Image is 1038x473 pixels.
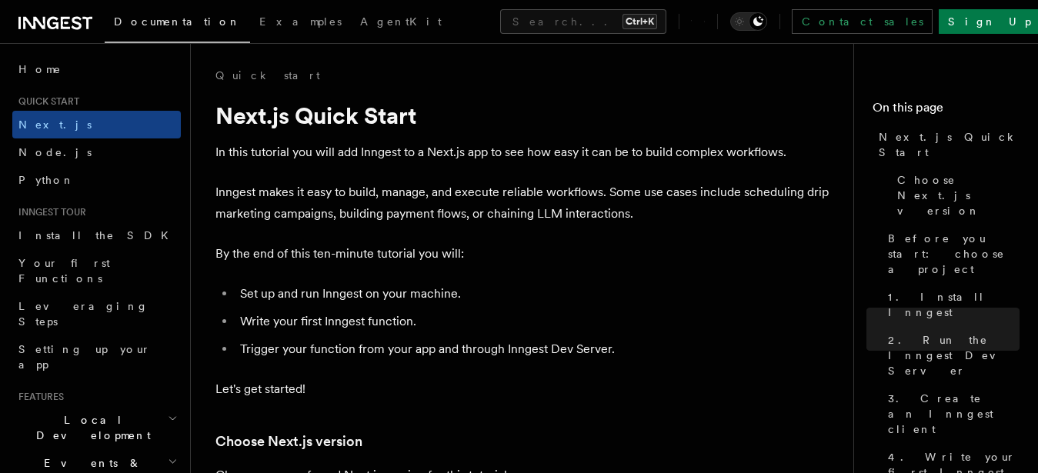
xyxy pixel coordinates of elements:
[18,257,110,285] span: Your first Functions
[897,172,1020,218] span: Choose Next.js version
[12,95,79,108] span: Quick start
[18,343,151,371] span: Setting up your app
[882,385,1020,443] a: 3. Create an Inngest client
[215,243,831,265] p: By the end of this ten-minute tutorial you will:
[891,166,1020,225] a: Choose Next.js version
[215,102,831,129] h1: Next.js Quick Start
[215,142,831,163] p: In this tutorial you will add Inngest to a Next.js app to see how easy it can be to build complex...
[250,5,351,42] a: Examples
[888,289,1020,320] span: 1. Install Inngest
[882,326,1020,385] a: 2. Run the Inngest Dev Server
[500,9,666,34] button: Search...Ctrl+K
[360,15,442,28] span: AgentKit
[12,222,181,249] a: Install the SDK
[12,292,181,335] a: Leveraging Steps
[12,391,64,403] span: Features
[215,182,831,225] p: Inngest makes it easy to build, manage, and execute reliable workflows. Some use cases include sc...
[114,15,241,28] span: Documentation
[215,431,362,452] a: Choose Next.js version
[12,412,168,443] span: Local Development
[18,118,92,131] span: Next.js
[351,5,451,42] a: AgentKit
[259,15,342,28] span: Examples
[235,311,831,332] li: Write your first Inngest function.
[888,332,1020,378] span: 2. Run the Inngest Dev Server
[12,138,181,166] a: Node.js
[888,231,1020,277] span: Before you start: choose a project
[12,111,181,138] a: Next.js
[888,391,1020,437] span: 3. Create an Inngest client
[12,249,181,292] a: Your first Functions
[18,174,75,186] span: Python
[882,283,1020,326] a: 1. Install Inngest
[18,146,92,158] span: Node.js
[215,68,320,83] a: Quick start
[730,12,767,31] button: Toggle dark mode
[12,55,181,83] a: Home
[873,98,1020,123] h4: On this page
[882,225,1020,283] a: Before you start: choose a project
[18,300,149,328] span: Leveraging Steps
[235,338,831,360] li: Trigger your function from your app and through Inngest Dev Server.
[873,123,1020,166] a: Next.js Quick Start
[12,206,86,218] span: Inngest tour
[18,229,178,241] span: Install the SDK
[18,62,62,77] span: Home
[235,283,831,305] li: Set up and run Inngest on your machine.
[12,335,181,378] a: Setting up your app
[879,129,1020,160] span: Next.js Quick Start
[792,9,933,34] a: Contact sales
[12,406,181,449] button: Local Development
[215,378,831,400] p: Let's get started!
[622,14,657,29] kbd: Ctrl+K
[12,166,181,194] a: Python
[105,5,250,43] a: Documentation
